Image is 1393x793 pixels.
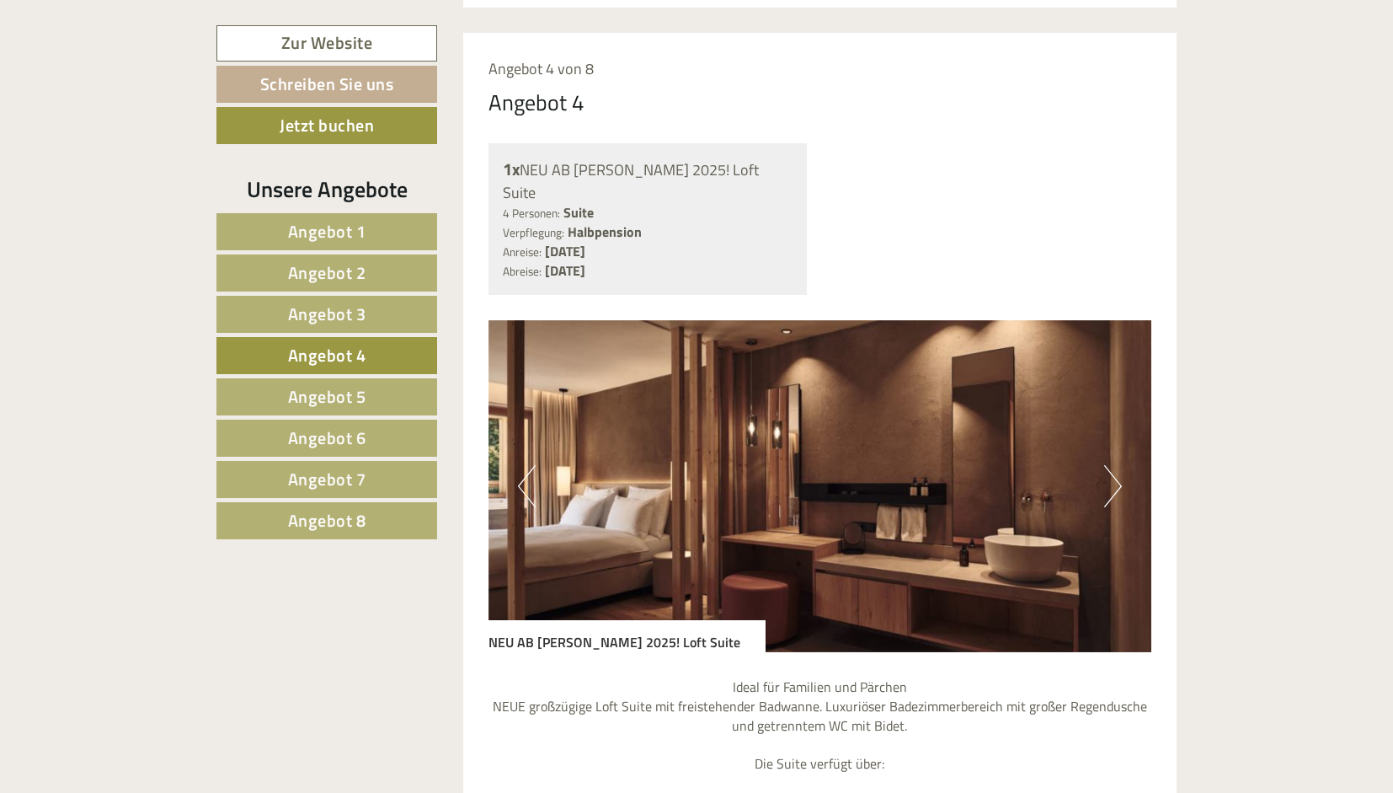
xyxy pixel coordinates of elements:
img: image [488,320,1152,652]
a: Jetzt buchen [216,107,437,144]
b: [DATE] [545,260,585,281]
div: Unsere Angebote [216,174,437,205]
span: Angebot 5 [288,383,366,410]
span: Angebot 8 [288,507,366,533]
a: Zur Website [216,25,437,62]
b: 1x [503,156,520,182]
small: 4 Personen: [503,205,560,222]
div: Angebot 4 [488,87,584,118]
button: Previous [518,465,536,507]
div: NEU AB [PERSON_NAME] 2025! Loft Suite [503,158,793,203]
small: Anreise: [503,244,542,260]
b: Halbpension [568,222,642,242]
span: Angebot 3 [288,301,366,327]
b: [DATE] [545,241,585,261]
a: Schreiben Sie uns [216,66,437,103]
span: Angebot 7 [288,466,366,492]
span: Angebot 4 von 8 [488,57,594,80]
span: Angebot 6 [288,425,366,451]
span: Angebot 1 [288,218,366,244]
div: NEU AB [PERSON_NAME] 2025! Loft Suite [488,620,766,652]
span: Angebot 2 [288,260,366,286]
span: Angebot 4 [288,342,366,368]
small: Abreise: [503,263,542,280]
button: Next [1104,465,1122,507]
small: Verpflegung: [503,224,564,241]
b: Suite [563,202,594,222]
